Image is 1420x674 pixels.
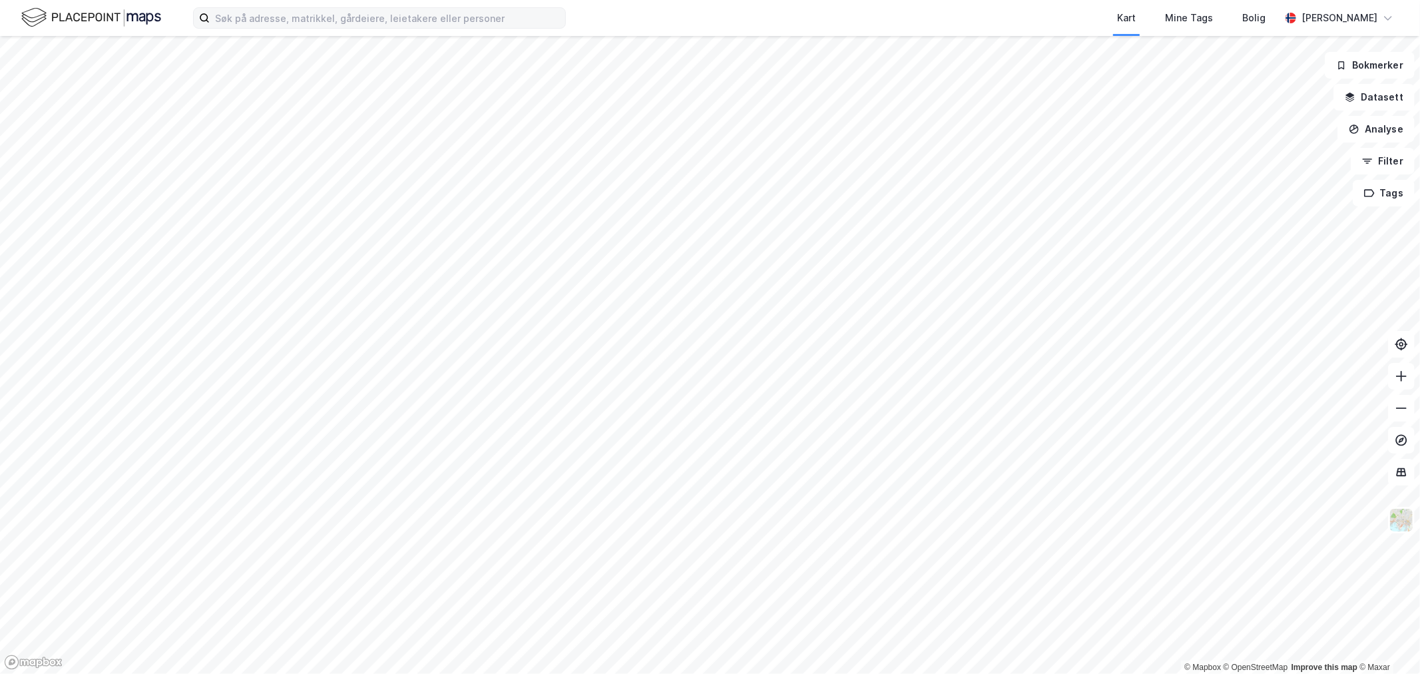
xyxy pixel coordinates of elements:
[1242,10,1266,26] div: Bolig
[1353,610,1420,674] iframe: Chat Widget
[21,6,161,29] img: logo.f888ab2527a4732fd821a326f86c7f29.svg
[1117,10,1136,26] div: Kart
[1353,610,1420,674] div: Kontrollprogram for chat
[1302,10,1377,26] div: [PERSON_NAME]
[210,8,565,28] input: Søk på adresse, matrikkel, gårdeiere, leietakere eller personer
[1165,10,1213,26] div: Mine Tags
